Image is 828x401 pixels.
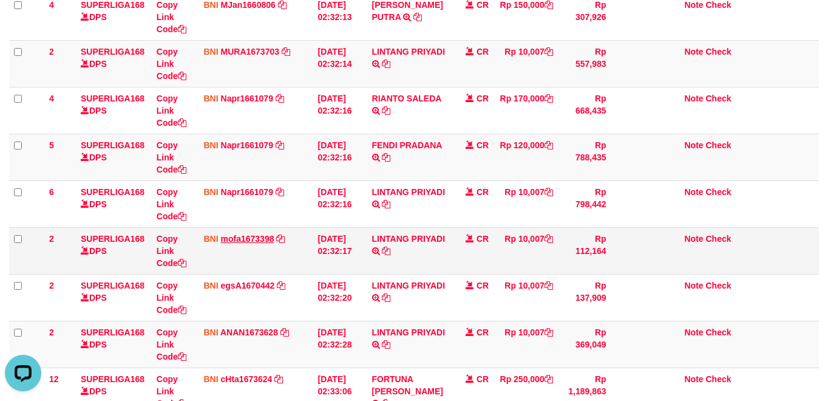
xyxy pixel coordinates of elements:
[274,374,283,384] a: Copy cHta1673624 to clipboard
[313,227,367,274] td: [DATE] 02:32:17
[372,94,441,103] a: RIANTO SALEDA
[49,374,59,384] span: 12
[684,327,703,337] a: Note
[558,134,611,180] td: Rp 788,435
[76,134,152,180] td: DPS
[705,140,731,150] a: Check
[81,94,144,103] a: SUPERLIGA168
[49,234,54,244] span: 2
[494,134,558,180] td: Rp 120,000
[157,234,186,268] a: Copy Link Code
[477,94,489,103] span: CR
[558,40,611,87] td: Rp 557,983
[372,140,442,150] a: FENDI PRADANA
[49,281,54,290] span: 2
[477,374,489,384] span: CR
[81,187,144,197] a: SUPERLIGA168
[545,47,553,57] a: Copy Rp 10,007 to clipboard
[204,94,219,103] span: BNI
[477,187,489,197] span: CR
[545,234,553,244] a: Copy Rp 10,007 to clipboard
[81,374,144,384] a: SUPERLIGA168
[372,234,446,244] a: LINTANG PRIYADI
[705,94,731,103] a: Check
[494,321,558,368] td: Rp 10,007
[382,340,390,349] a: Copy LINTANG PRIYADI to clipboard
[372,47,446,57] a: LINTANG PRIYADI
[477,234,489,244] span: CR
[276,140,284,150] a: Copy Napr1661079 to clipboard
[382,199,390,209] a: Copy LINTANG PRIYADI to clipboard
[545,187,553,197] a: Copy Rp 10,007 to clipboard
[76,87,152,134] td: DPS
[157,47,186,81] a: Copy Link Code
[705,327,731,337] a: Check
[494,180,558,227] td: Rp 10,007
[204,234,219,244] span: BNI
[494,274,558,321] td: Rp 10,007
[705,374,731,384] a: Check
[684,281,703,290] a: Note
[545,140,553,150] a: Copy Rp 120,000 to clipboard
[684,140,703,150] a: Note
[684,47,703,57] a: Note
[372,281,446,290] a: LINTANG PRIYADI
[221,234,274,244] a: mofa1673398
[276,234,285,244] a: Copy mofa1673398 to clipboard
[81,281,144,290] a: SUPERLIGA168
[382,246,390,256] a: Copy LINTANG PRIYADI to clipboard
[382,293,390,303] a: Copy LINTANG PRIYADI to clipboard
[705,234,731,244] a: Check
[157,94,186,128] a: Copy Link Code
[76,274,152,321] td: DPS
[157,187,186,221] a: Copy Link Code
[558,274,611,321] td: Rp 137,909
[705,281,731,290] a: Check
[221,94,273,103] a: Napr1661079
[204,281,219,290] span: BNI
[558,180,611,227] td: Rp 798,442
[372,327,446,337] a: LINTANG PRIYADI
[558,227,611,274] td: Rp 112,164
[5,5,41,41] button: Open LiveChat chat widget
[372,374,443,396] a: FORTUNA [PERSON_NAME]
[494,40,558,87] td: Rp 10,007
[382,153,390,162] a: Copy FENDI PRADANA to clipboard
[76,321,152,368] td: DPS
[221,47,280,57] a: MURA1673703
[204,327,219,337] span: BNI
[81,327,144,337] a: SUPERLIGA168
[313,274,367,321] td: [DATE] 02:32:20
[382,106,390,115] a: Copy RIANTO SALEDA to clipboard
[277,281,285,290] a: Copy egsA1670442 to clipboard
[545,327,553,337] a: Copy Rp 10,007 to clipboard
[477,47,489,57] span: CR
[684,234,703,244] a: Note
[276,94,284,103] a: Copy Napr1661079 to clipboard
[81,140,144,150] a: SUPERLIGA168
[313,87,367,134] td: [DATE] 02:32:16
[545,374,553,384] a: Copy Rp 250,000 to clipboard
[204,374,219,384] span: BNI
[282,47,290,57] a: Copy MURA1673703 to clipboard
[204,47,219,57] span: BNI
[81,234,144,244] a: SUPERLIGA168
[49,94,54,103] span: 4
[477,327,489,337] span: CR
[477,281,489,290] span: CR
[705,47,731,57] a: Check
[545,94,553,103] a: Copy Rp 170,000 to clipboard
[220,327,278,337] a: ANAN1673628
[81,47,144,57] a: SUPERLIGA168
[157,140,186,174] a: Copy Link Code
[49,187,54,197] span: 6
[413,12,422,22] a: Copy IGUN KANTI LAKSAMANA PUTRA to clipboard
[313,180,367,227] td: [DATE] 02:32:16
[313,134,367,180] td: [DATE] 02:32:16
[221,187,273,197] a: Napr1661079
[558,87,611,134] td: Rp 668,435
[276,187,284,197] a: Copy Napr1661079 to clipboard
[221,140,273,150] a: Napr1661079
[204,187,219,197] span: BNI
[382,59,390,69] a: Copy LINTANG PRIYADI to clipboard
